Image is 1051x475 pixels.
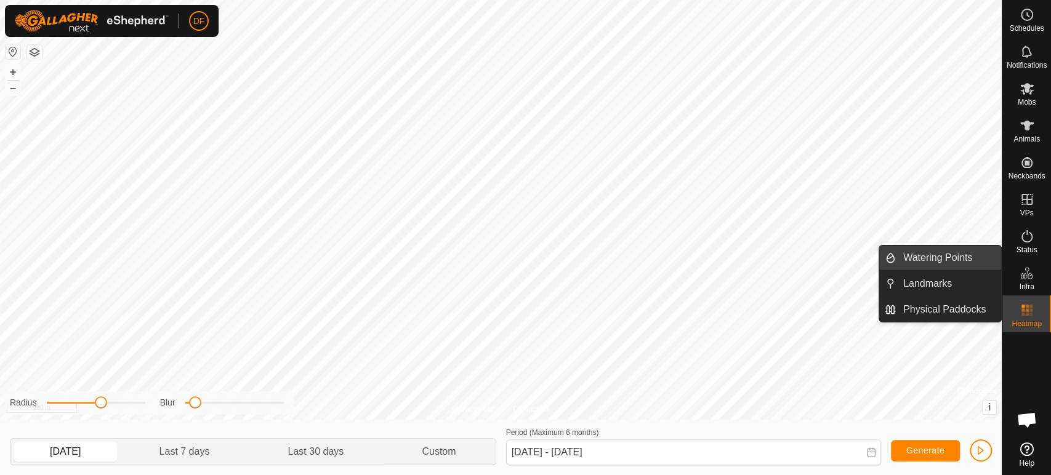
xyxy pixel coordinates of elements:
[1016,246,1037,253] span: Status
[988,402,991,412] span: i
[1019,283,1034,290] span: Infra
[288,444,344,459] span: Last 30 days
[1012,320,1042,327] span: Heatmap
[1009,25,1044,32] span: Schedules
[1018,98,1036,106] span: Mobs
[879,297,1001,322] li: Physical Paddocks
[891,440,960,461] button: Generate
[1007,62,1047,69] span: Notifications
[1013,135,1040,143] span: Animals
[159,444,210,459] span: Last 7 days
[160,396,175,409] label: Blur
[422,444,456,459] span: Custom
[27,45,42,60] button: Map Layers
[903,250,972,265] span: Watering Points
[1008,172,1045,180] span: Neckbands
[896,245,1001,270] a: Watering Points
[10,396,37,409] label: Radius
[6,65,20,79] button: +
[903,302,986,317] span: Physical Paddocks
[879,245,1001,270] li: Watering Points
[879,271,1001,296] li: Landmarks
[896,297,1001,322] a: Physical Paddocks
[1020,209,1033,217] span: VPs
[6,81,20,95] button: –
[513,404,549,415] a: Contact Us
[193,15,205,28] span: DF
[452,404,498,415] a: Privacy Policy
[6,44,20,59] button: Reset Map
[1009,401,1045,438] a: Open chat
[903,276,952,291] span: Landmarks
[15,10,169,32] img: Gallagher Logo
[506,428,599,437] label: Period (Maximum 6 months)
[50,444,81,459] span: [DATE]
[896,271,1001,296] a: Landmarks
[906,445,944,455] span: Generate
[983,401,996,414] button: i
[1019,460,1034,467] span: Help
[1002,437,1051,472] a: Help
